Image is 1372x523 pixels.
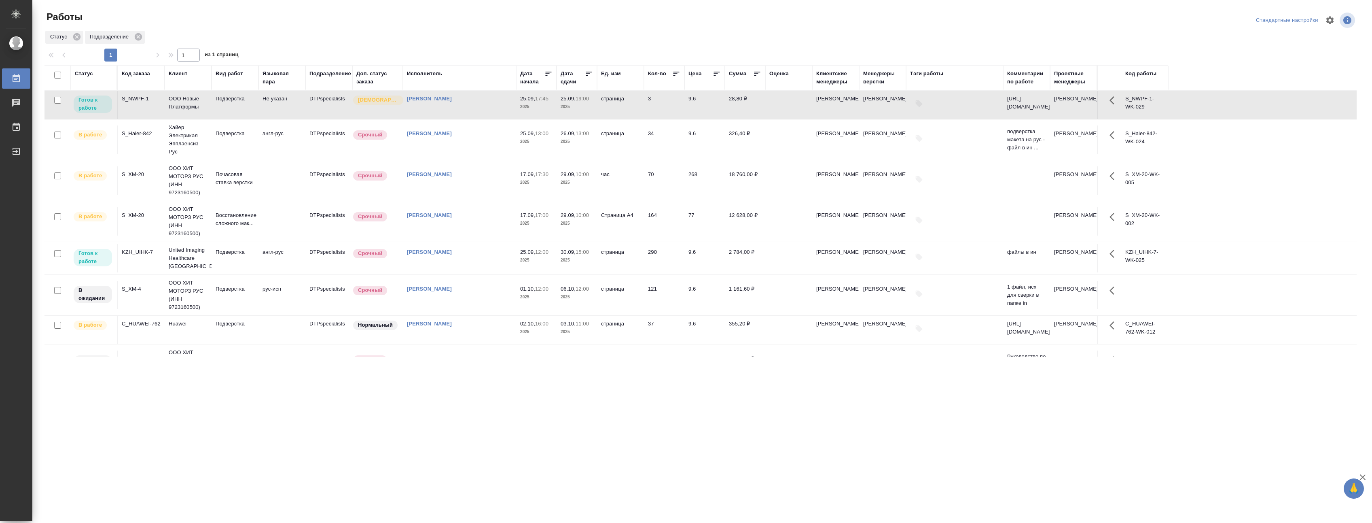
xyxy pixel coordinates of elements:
[644,91,684,119] td: 3
[169,279,207,311] p: ООО ХИТ МОТОРЗ РУС (ИНН 9723160500)
[305,316,352,344] td: DTPspecialists
[520,219,553,227] p: 2025
[1125,70,1156,78] div: Код работы
[535,130,548,136] p: 13:00
[597,281,644,309] td: страница
[812,281,859,309] td: [PERSON_NAME]
[1007,320,1046,336] p: [URL][DOMAIN_NAME]..
[561,355,576,361] p: 01.10,
[644,207,684,236] td: 164
[863,248,902,256] p: [PERSON_NAME]
[561,219,593,227] p: 2025
[45,31,83,44] div: Статус
[520,96,535,102] p: 25.09,
[910,285,928,303] button: Добавить тэги
[644,316,684,344] td: 37
[863,355,902,363] p: [PERSON_NAME]
[561,256,593,264] p: 2025
[205,50,239,62] span: из 1 страниц
[73,211,113,222] div: Исполнитель выполняет работу
[169,95,207,111] p: ООО Новые Платформы
[1121,91,1168,119] td: S_NWPF-1-WK-029
[812,207,859,236] td: [PERSON_NAME]
[78,356,107,372] p: В ожидании
[1007,70,1046,86] div: Комментарии по работе
[812,351,859,379] td: [PERSON_NAME]
[576,171,589,177] p: 10:00
[258,244,305,272] td: англ-рус
[1007,128,1046,152] p: подверстка макета на рус - файл в ин ...
[769,70,789,78] div: Оценка
[812,244,859,272] td: [PERSON_NAME]
[863,95,902,103] p: [PERSON_NAME]
[122,211,161,219] div: S_XM-20
[169,123,207,156] p: Хайер Электрикал Эпплаенсиз Рус
[169,246,207,270] p: United Imaging Healthcare [GEOGRAPHIC_DATA]
[73,95,113,114] div: Исполнитель может приступить к работе
[863,320,902,328] p: [PERSON_NAME]
[1105,207,1124,227] button: Здесь прячутся важные кнопки
[358,96,398,104] p: [DEMOGRAPHIC_DATA]
[85,31,145,44] div: Подразделение
[535,286,548,292] p: 12:00
[1007,95,1046,111] p: [URL][DOMAIN_NAME]..
[520,179,553,187] p: 2025
[358,321,393,329] p: Нормальный
[1050,351,1097,379] td: [PERSON_NAME]
[520,103,553,111] p: 2025
[407,355,452,361] a: [PERSON_NAME]
[576,96,589,102] p: 19:00
[1105,244,1124,264] button: Здесь прячутся важные кнопки
[597,207,644,236] td: Страница А4
[1121,207,1168,236] td: S_XM-20-WK-002
[1320,11,1340,30] span: Настроить таблицу
[597,91,644,119] td: страница
[520,286,535,292] p: 01.10,
[122,130,161,138] div: S_Haier-842
[535,171,548,177] p: 17:30
[561,293,593,301] p: 2025
[725,244,765,272] td: 2 784,00 ₽
[122,320,161,328] div: C_HUAWEI-762
[520,321,535,327] p: 02.10,
[305,125,352,154] td: DTPspecialists
[644,281,684,309] td: 121
[561,212,576,218] p: 29.09,
[1050,166,1097,195] td: [PERSON_NAME]
[561,96,576,102] p: 25.09,
[863,70,902,86] div: Менеджеры верстки
[561,179,593,187] p: 2025
[684,351,725,379] td: 9.6
[520,171,535,177] p: 17.09,
[305,207,352,236] td: DTPspecialists
[122,70,150,78] div: Код заказа
[644,244,684,272] td: 290
[407,286,452,292] a: [PERSON_NAME]
[358,249,382,257] p: Срочный
[684,244,725,272] td: 9.6
[648,70,666,78] div: Кол-во
[520,249,535,255] p: 25.09,
[216,130,254,138] p: Подверстка
[863,170,902,179] p: [PERSON_NAME]
[1105,351,1124,370] button: Здесь прячутся важные кнопки
[73,355,113,374] div: Исполнитель назначен, приступать к работе пока рано
[407,96,452,102] a: [PERSON_NAME]
[358,356,382,364] p: Срочный
[1050,281,1097,309] td: [PERSON_NAME]
[561,103,593,111] p: 2025
[684,207,725,236] td: 77
[1105,125,1124,145] button: Здесь прячутся важные кнопки
[597,244,644,272] td: страница
[1347,480,1361,497] span: 🙏
[644,166,684,195] td: 70
[263,70,301,86] div: Языковая пара
[520,212,535,218] p: 17.09,
[305,244,352,272] td: DTPspecialists
[73,320,113,331] div: Исполнитель выполняет работу
[729,70,746,78] div: Сумма
[644,125,684,154] td: 34
[216,211,254,227] p: Восстановление сложного мак...
[725,125,765,154] td: 326,40 ₽
[597,351,644,379] td: страница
